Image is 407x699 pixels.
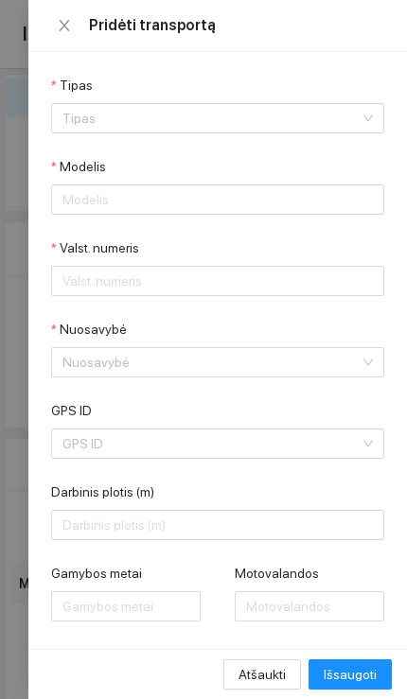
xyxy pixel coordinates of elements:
[51,645,360,665] label: Pagrindinė atliekamų užduočių kategorija be padargo
[223,659,301,690] button: Atšaukti
[51,564,142,584] label: Gamybos metai
[51,76,93,96] label: Tipas
[51,266,384,296] input: Valst. numeris
[239,664,286,685] span: Atšaukti
[235,564,319,584] label: Motovalandos
[51,17,78,35] button: Close
[51,157,106,177] label: Modelis
[51,320,127,340] label: Nuosavybė
[235,591,384,621] input: Motovalandos
[324,664,377,685] span: Išsaugoti
[309,659,392,690] button: Išsaugoti
[57,18,72,33] span: close
[51,591,201,621] input: Gamybos metai
[51,482,154,502] label: Darbinis plotis (m)
[51,510,384,540] input: Darbinis plotis (m)
[51,401,92,421] label: GPS ID
[51,184,384,215] input: Modelis
[51,238,139,258] label: Valst. numeris
[89,15,384,36] div: Pridėti transportą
